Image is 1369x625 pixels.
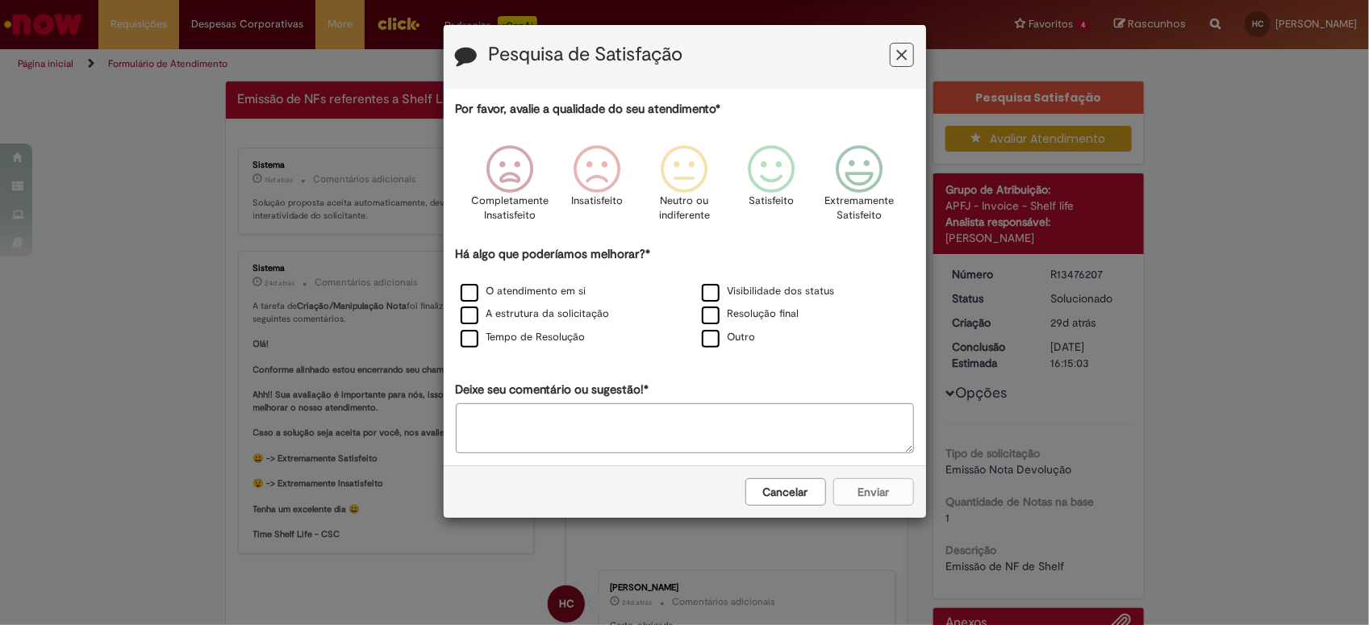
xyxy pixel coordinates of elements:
label: O atendimento em si [461,284,586,299]
label: Visibilidade dos status [702,284,835,299]
div: Insatisfeito [556,133,638,244]
div: Há algo que poderíamos melhorar?* [456,246,914,350]
label: A estrutura da solicitação [461,306,610,322]
p: Neutro ou indiferente [655,194,713,223]
p: Extremamente Satisfeito [824,194,894,223]
p: Satisfeito [749,194,795,209]
label: Tempo de Resolução [461,330,586,345]
p: Insatisfeito [571,194,623,209]
p: Completamente Insatisfeito [471,194,549,223]
div: Satisfeito [731,133,813,244]
label: Pesquisa de Satisfação [489,44,683,65]
label: Deixe seu comentário ou sugestão!* [456,381,649,398]
div: Completamente Insatisfeito [469,133,551,244]
div: Extremamente Satisfeito [818,133,900,244]
label: Por favor, avalie a qualidade do seu atendimento* [456,101,721,118]
label: Outro [702,330,756,345]
label: Resolução final [702,306,799,322]
button: Cancelar [745,478,826,506]
div: Neutro ou indiferente [643,133,725,244]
